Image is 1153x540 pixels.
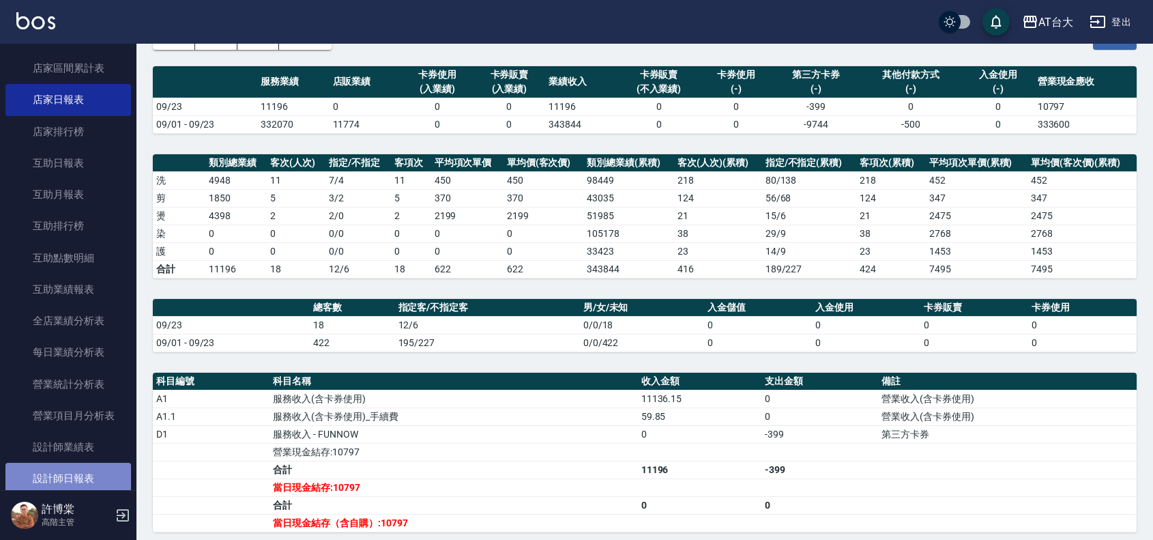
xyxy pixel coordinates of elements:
td: 0 [473,98,546,115]
td: 0 [503,242,583,260]
td: 15 / 6 [762,207,857,225]
td: 33423 [583,242,674,260]
td: 0/0/18 [580,316,704,334]
td: 0/0/422 [580,334,704,352]
td: 營業收入(含卡券使用) [878,408,1137,425]
td: -399 [761,461,878,479]
td: -399 [761,425,878,443]
td: 0 [962,115,1034,133]
td: 當日現金結存:10797 [269,479,637,496]
td: 218 [856,171,926,189]
td: 0 / 0 [325,242,391,260]
td: 0 [860,98,962,115]
td: 11 [267,171,325,189]
td: 343844 [583,260,674,278]
td: 5 [391,189,431,207]
td: 0 [920,334,1028,352]
a: 互助月報表 [5,179,131,210]
td: 0 [638,425,761,443]
td: 11 [391,171,431,189]
td: 當日現金結存（含自購）:10797 [269,514,637,532]
th: 卡券販賣 [920,299,1028,317]
td: 332070 [257,115,330,133]
td: 2475 [1027,207,1137,225]
td: 合計 [269,496,637,514]
div: 卡券販賣 [477,68,542,82]
td: 0 [401,115,473,133]
th: 支出金額 [761,373,878,390]
td: 2768 [926,225,1027,242]
p: 高階主管 [42,516,111,528]
td: 347 [1027,189,1137,207]
td: 營業收入(含卡券使用) [878,390,1137,408]
td: -9744 [772,115,860,133]
td: 189/227 [762,260,857,278]
td: 服務收入(含卡券使用) [269,390,637,408]
td: 0 [812,316,920,334]
td: A1 [153,390,269,408]
td: 0 [473,115,546,133]
td: 5 [267,189,325,207]
td: 11196 [545,98,617,115]
td: 51985 [583,207,674,225]
td: 43035 [583,189,674,207]
td: 195/227 [395,334,580,352]
td: 服務收入(含卡券使用)_手續費 [269,408,637,425]
th: 總客數 [310,299,395,317]
th: 入金儲值 [704,299,812,317]
td: 09/23 [153,316,310,334]
td: 0 [267,242,325,260]
td: 護 [153,242,205,260]
td: 2 / 0 [325,207,391,225]
td: 11196 [638,461,761,479]
a: 營業統計分析表 [5,369,131,400]
th: 單均價(客次價)(累積) [1027,154,1137,172]
div: (-) [776,82,856,96]
td: 622 [503,260,583,278]
div: AT台大 [1038,14,1073,31]
button: AT台大 [1017,8,1079,36]
button: save [982,8,1010,35]
td: 0 / 0 [325,225,391,242]
td: 2768 [1027,225,1137,242]
td: 0 [330,98,402,115]
a: 設計師業績表 [5,431,131,463]
td: 0 [761,408,878,425]
div: (-) [703,82,769,96]
div: 第三方卡券 [776,68,856,82]
td: 4948 [205,171,267,189]
img: Logo [16,12,55,29]
td: 0 [704,316,812,334]
td: 合計 [153,260,205,278]
td: 18 [310,316,395,334]
th: 指定/不指定 [325,154,391,172]
td: 0 [700,115,772,133]
td: 38 [674,225,762,242]
td: 0 [920,316,1028,334]
td: A1.1 [153,408,269,425]
td: 2 [391,207,431,225]
th: 科目名稱 [269,373,637,390]
td: 416 [674,260,762,278]
th: 客次(人次)(累積) [674,154,762,172]
td: 洗 [153,171,205,189]
div: (入業績) [405,82,470,96]
td: 7495 [926,260,1027,278]
td: -500 [860,115,962,133]
td: 98449 [583,171,674,189]
td: 2199 [431,207,503,225]
td: 0 [391,242,431,260]
td: 1850 [205,189,267,207]
td: -399 [772,98,860,115]
table: a dense table [153,66,1137,134]
td: 450 [503,171,583,189]
td: 1453 [926,242,1027,260]
td: 2 [267,207,325,225]
td: 7495 [1027,260,1137,278]
th: 入金使用 [812,299,920,317]
td: 0 [962,98,1034,115]
th: 指定/不指定(累積) [762,154,857,172]
td: 0 [638,496,761,514]
td: 11774 [330,115,402,133]
td: 343844 [545,115,617,133]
